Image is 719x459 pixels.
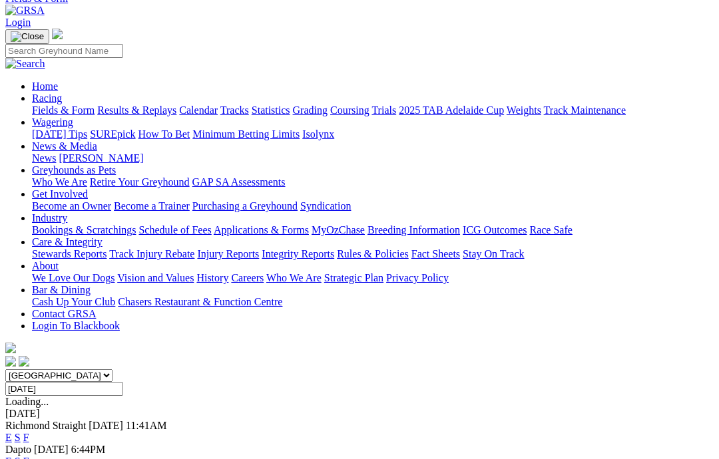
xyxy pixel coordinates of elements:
a: Bookings & Scratchings [32,224,136,235]
span: Dapto [5,444,31,455]
button: Toggle navigation [5,29,49,44]
a: Purchasing a Greyhound [192,200,298,212]
a: Get Involved [32,188,88,200]
a: Cash Up Your Club [32,296,115,307]
a: Injury Reports [197,248,259,259]
a: News & Media [32,140,97,152]
span: 6:44PM [71,444,106,455]
span: [DATE] [89,420,123,431]
a: Tracks [220,104,249,116]
a: Careers [231,272,264,283]
a: Statistics [252,104,290,116]
input: Select date [5,382,123,396]
a: Isolynx [302,128,334,140]
span: 11:41AM [126,420,167,431]
a: Calendar [179,104,218,116]
a: Become an Owner [32,200,111,212]
img: Close [11,31,44,42]
a: 2025 TAB Adelaide Cup [399,104,504,116]
input: Search [5,44,123,58]
div: Greyhounds as Pets [32,176,714,188]
a: Trials [371,104,396,116]
div: Racing [32,104,714,116]
img: twitter.svg [19,356,29,367]
a: Who We Are [266,272,322,283]
a: Weights [507,104,541,116]
a: History [196,272,228,283]
a: About [32,260,59,271]
a: Syndication [300,200,351,212]
span: Loading... [5,396,49,407]
a: Schedule of Fees [138,224,211,235]
a: Vision and Values [117,272,194,283]
div: Get Involved [32,200,714,212]
a: Home [32,80,58,92]
a: Chasers Restaurant & Function Centre [118,296,282,307]
a: ICG Outcomes [463,224,527,235]
a: E [5,432,12,443]
div: Care & Integrity [32,248,714,260]
a: Wagering [32,116,73,128]
div: [DATE] [5,408,714,420]
a: Bar & Dining [32,284,91,295]
a: Grading [293,104,328,116]
img: facebook.svg [5,356,16,367]
a: How To Bet [138,128,190,140]
a: Breeding Information [367,224,460,235]
a: Login To Blackbook [32,320,120,331]
a: S [15,432,21,443]
a: Integrity Reports [262,248,334,259]
span: [DATE] [34,444,69,455]
img: logo-grsa-white.png [5,343,16,353]
a: Minimum Betting Limits [192,128,300,140]
a: Fact Sheets [411,248,460,259]
a: Become a Trainer [114,200,190,212]
img: GRSA [5,5,45,17]
a: Stay On Track [463,248,524,259]
a: Greyhounds as Pets [32,164,116,176]
a: Results & Replays [97,104,176,116]
span: Richmond Straight [5,420,86,431]
a: Rules & Policies [337,248,409,259]
a: Industry [32,212,67,224]
div: Wagering [32,128,714,140]
div: Bar & Dining [32,296,714,308]
a: Login [5,17,31,28]
div: News & Media [32,152,714,164]
a: [DATE] Tips [32,128,87,140]
a: Fields & Form [32,104,95,116]
a: We Love Our Dogs [32,272,115,283]
a: Contact GRSA [32,308,96,319]
a: [PERSON_NAME] [59,152,143,164]
a: Coursing [330,104,369,116]
img: Search [5,58,45,70]
a: Privacy Policy [386,272,449,283]
a: Track Injury Rebate [109,248,194,259]
a: GAP SA Assessments [192,176,286,188]
a: SUREpick [90,128,135,140]
a: Applications & Forms [214,224,309,235]
a: Strategic Plan [324,272,383,283]
a: Race Safe [529,224,572,235]
a: Retire Your Greyhound [90,176,190,188]
a: Stewards Reports [32,248,107,259]
a: F [23,432,29,443]
div: Industry [32,224,714,236]
a: News [32,152,56,164]
a: Track Maintenance [544,104,626,116]
a: Who We Are [32,176,87,188]
a: Racing [32,92,62,104]
img: logo-grsa-white.png [52,29,63,39]
a: MyOzChase [312,224,365,235]
a: Care & Integrity [32,236,103,247]
div: About [32,272,714,284]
